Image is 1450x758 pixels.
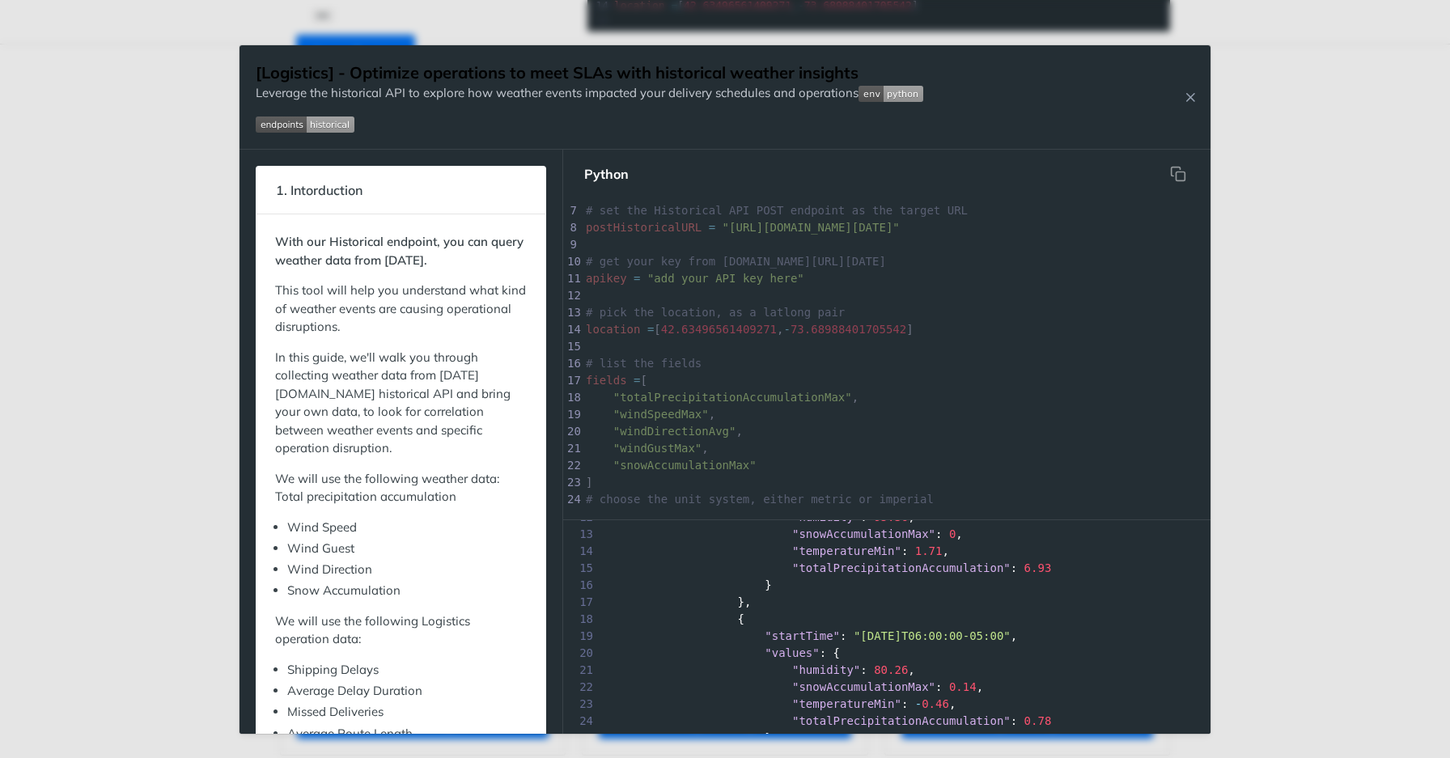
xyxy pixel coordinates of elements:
[563,645,1210,662] div: : {
[586,323,914,336] span: [ , ]
[792,561,1011,574] span: "totalPrecipitationAccumulation"
[287,682,527,701] li: Average Delay Duration
[265,175,374,206] span: 1. Intorduction
[661,323,777,336] span: 42.63496561409271
[586,408,715,421] span: ,
[563,491,579,508] div: 24
[563,287,579,304] div: 12
[1178,89,1202,105] button: Close Recipe
[586,510,620,523] span: units
[563,406,579,423] div: 19
[563,679,1210,696] div: : ,
[563,253,579,270] div: 10
[792,510,860,523] span: "humidity"
[563,628,598,645] span: 19
[563,321,579,338] div: 14
[949,527,956,540] span: 0
[563,662,1210,679] div: : ,
[287,540,527,558] li: Wind Guest
[256,61,923,84] h1: [Logistics] - Optimize operations to meet SLAs with historical weather insights
[287,725,527,743] li: Average Route Length
[563,389,579,406] div: 18
[563,423,579,440] div: 20
[1162,158,1194,190] button: Copy
[859,86,923,102] img: env
[586,493,934,506] span: # choose the unit system, either metric or imperial
[563,219,579,236] div: 8
[792,544,901,557] span: "temperatureMin"
[287,519,527,537] li: Wind Speed
[586,204,968,217] span: # set the Historical API POST endpoint as the target URL
[563,372,579,389] div: 17
[563,577,598,594] span: 16
[586,425,743,438] span: ,
[949,680,977,693] span: 0.14
[275,349,527,458] p: In this guide, we'll walk you through collecting weather data from [DATE][DOMAIN_NAME] historical...
[563,577,1210,594] div: }
[563,202,579,219] div: 7
[859,85,923,100] span: Expand image
[563,526,1210,543] div: : ,
[563,526,598,543] span: 13
[586,255,886,268] span: # get your key from [DOMAIN_NAME][URL][DATE]
[586,442,709,455] span: ,
[563,543,598,560] span: 14
[563,611,1210,628] div: {
[563,304,579,321] div: 13
[571,158,642,190] button: Python
[563,696,598,713] span: 23
[640,510,708,523] span: "imperial"
[275,612,527,649] p: We will use the following Logistics operation data:
[586,374,627,387] span: fields
[586,323,640,336] span: location
[256,115,923,133] span: Expand image
[792,527,935,540] span: "snowAccumulationMax"
[287,561,527,579] li: Wind Direction
[915,544,943,557] span: 1.71
[563,594,598,611] span: 17
[915,697,922,710] span: -
[874,510,908,523] span: 95.36
[563,338,579,355] div: 15
[563,662,598,679] span: 21
[563,730,598,747] span: 25
[563,560,598,577] span: 15
[275,282,527,337] p: This tool will help you understand what kind of weather events are causing operational disruptions.
[563,713,1210,730] div: :
[563,270,579,287] div: 11
[586,374,647,387] span: [
[874,663,908,676] span: 80.26
[765,646,819,659] span: "values"
[613,442,702,455] span: "windGustMax"
[634,374,640,387] span: =
[791,323,906,336] span: 73.68988401705542
[586,357,702,370] span: # list the fields
[613,459,757,472] span: "snowAccumulationMax"
[634,272,640,285] span: =
[792,697,901,710] span: "temperatureMin"
[563,355,579,372] div: 16
[563,696,1210,713] div: : ,
[922,697,949,710] span: 0.46
[613,425,736,438] span: "windDirectionAvg"
[627,510,634,523] span: =
[275,234,524,268] strong: With our Historical endpoint, you can query weather data from [DATE].
[563,440,579,457] div: 21
[563,474,579,491] div: 23
[563,236,579,253] div: 9
[1170,166,1186,182] svg: hidden
[586,272,627,285] span: apikey
[854,629,1011,642] span: "[DATE]T06:00:00-05:00"
[563,560,1210,577] div: :
[287,582,527,600] li: Snow Accumulation
[563,508,579,525] div: 25
[563,679,598,696] span: 22
[765,629,840,642] span: "startTime"
[586,476,593,489] span: ]
[792,663,860,676] span: "humidity"
[563,645,598,662] span: 20
[275,470,527,506] p: We will use the following weather data: Total precipitation accumulation
[792,680,935,693] span: "snowAccumulationMax"
[586,391,859,404] span: ,
[563,730,1210,747] div: }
